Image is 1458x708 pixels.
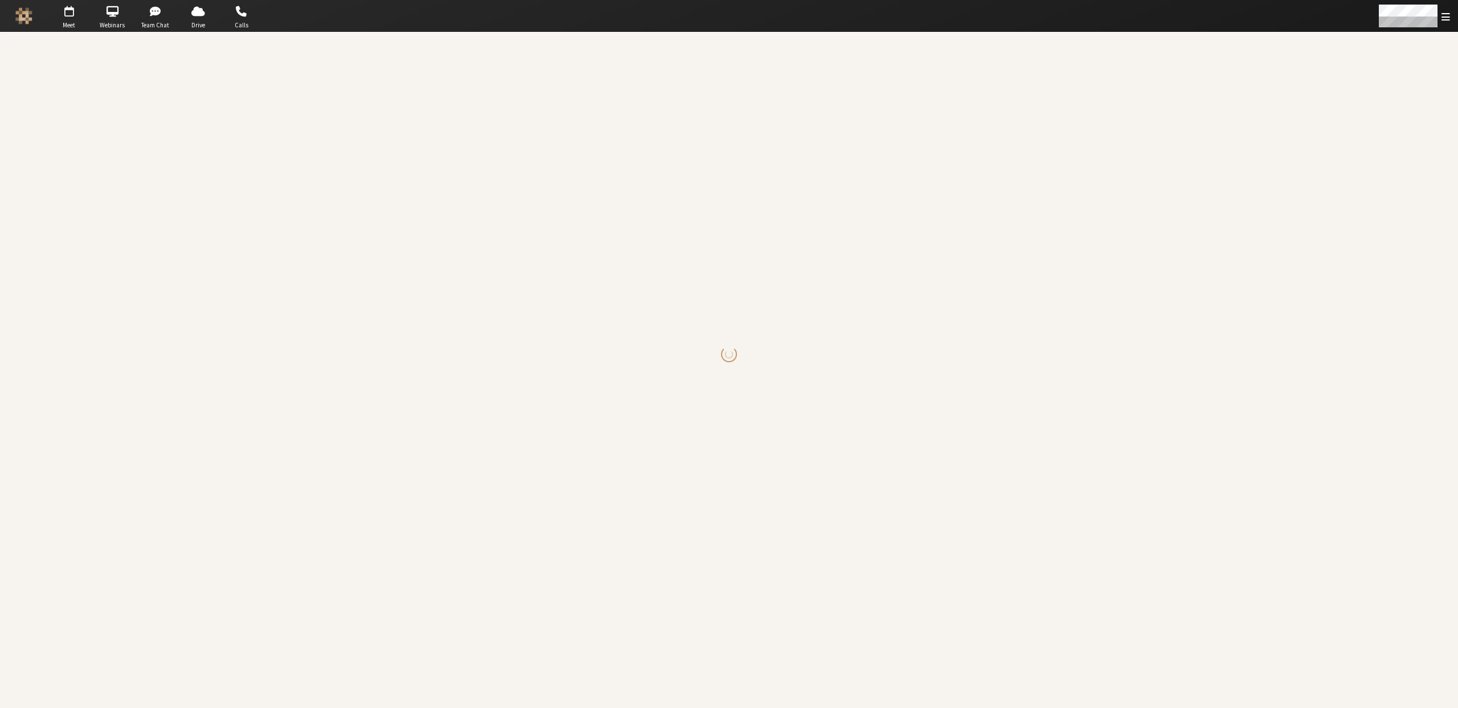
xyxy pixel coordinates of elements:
[15,7,32,24] img: Iotum
[49,21,89,30] span: Meet
[136,21,175,30] span: Team Chat
[92,21,132,30] span: Webinars
[178,21,218,30] span: Drive
[222,21,261,30] span: Calls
